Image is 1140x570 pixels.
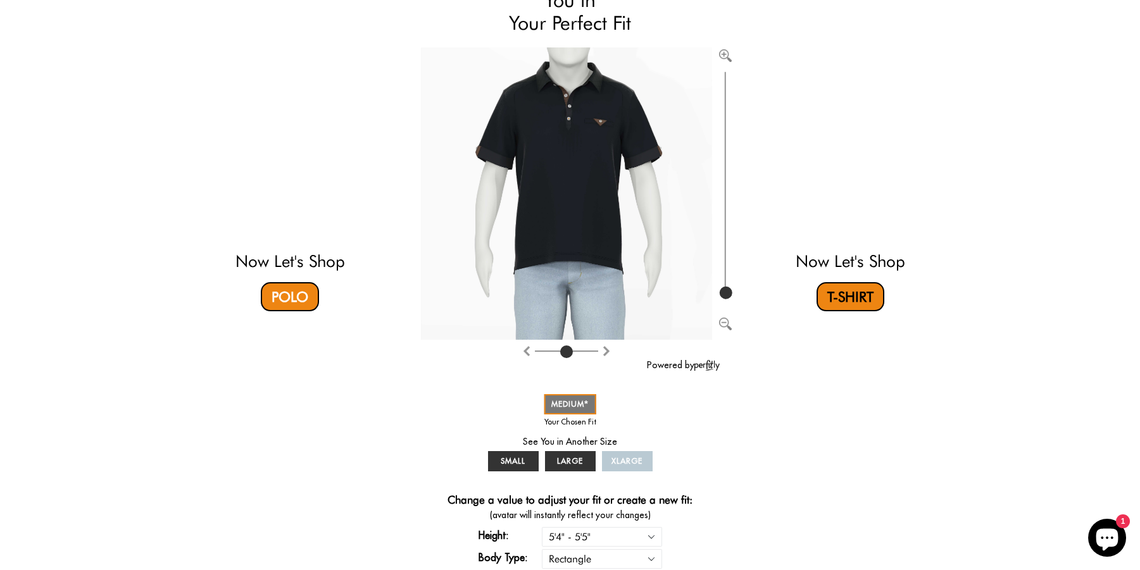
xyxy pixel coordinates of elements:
[421,509,720,522] span: (avatar will instantly reflect your changes)
[235,251,345,271] a: Now Let's Shop
[601,346,611,356] img: Rotate counter clockwise
[817,282,884,311] a: T-Shirt
[544,394,596,414] a: MEDIUM
[557,456,583,466] span: LARGE
[647,359,720,371] a: Powered by
[501,456,525,466] span: SMALL
[719,315,732,328] button: Zoom out
[1084,519,1130,560] inbox-online-store-chat: Shopify online store chat
[545,451,596,471] a: LARGE
[551,399,589,409] span: MEDIUM
[479,550,542,565] label: Body Type:
[719,318,732,330] img: Zoom out
[719,47,732,60] button: Zoom in
[448,493,692,509] h4: Change a value to adjust your fit or create a new fit:
[601,343,611,358] button: Rotate counter clockwise
[694,360,720,371] img: perfitly-logo_73ae6c82-e2e3-4a36-81b1-9e913f6ac5a1.png
[611,456,642,466] span: XLARGE
[421,47,712,340] img: Brand%2fOtero%2f10004-v2-R%2f54%2f5-M%2fAv%2f29e026ab-7dea-11ea-9f6a-0e35f21fd8c2%2fBlack%2f1%2ff...
[261,282,319,311] a: Polo
[719,49,732,62] img: Zoom in
[522,346,532,356] img: Rotate clockwise
[796,251,905,271] a: Now Let's Shop
[522,343,532,358] button: Rotate clockwise
[602,451,653,471] a: XLARGE
[488,451,539,471] a: SMALL
[479,528,542,543] label: Height:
